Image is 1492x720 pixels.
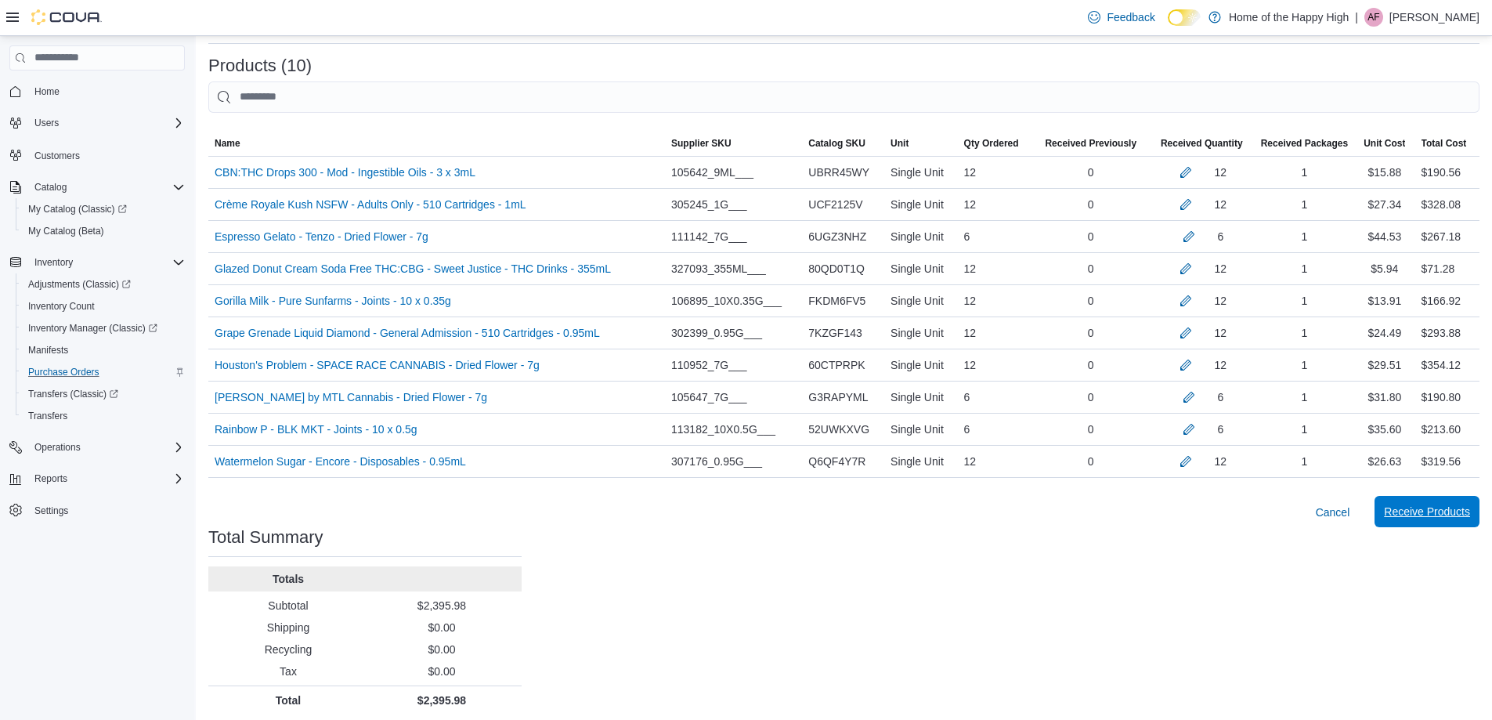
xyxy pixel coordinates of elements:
[3,176,191,198] button: Catalog
[958,349,1033,381] div: 12
[1422,291,1461,310] div: $166.92
[22,319,164,338] a: Inventory Manager (Classic)
[1422,356,1461,374] div: $354.12
[958,157,1033,188] div: 12
[215,195,526,214] a: Crème Royale Kush NSFW - Adults Only - 510 Cartridges - 1mL
[1033,157,1149,188] div: 0
[28,145,185,165] span: Customers
[1255,157,1354,188] div: 1
[808,195,862,214] span: UCF2125V
[1033,446,1149,477] div: 0
[1214,259,1226,278] div: 12
[22,222,185,241] span: My Catalog (Beta)
[808,259,865,278] span: 80QD0T1Q
[671,259,766,278] span: 327093_355ML___
[1033,285,1149,317] div: 0
[884,446,957,477] div: Single Unit
[28,388,118,400] span: Transfers (Classic)
[3,251,191,273] button: Inventory
[1422,227,1461,246] div: $267.18
[215,324,600,342] a: Grape Grenade Liquid Diamond - General Admission - 510 Cartridges - 0.95mL
[16,220,191,242] button: My Catalog (Beta)
[1422,388,1461,407] div: $190.80
[1255,382,1354,413] div: 1
[16,295,191,317] button: Inventory Count
[215,137,240,150] span: Name
[368,693,515,708] p: $2,395.98
[208,81,1479,113] input: This is a search bar. After typing your query, hit enter to filter the results lower in the page.
[28,278,131,291] span: Adjustments (Classic)
[1255,221,1354,252] div: 1
[1255,317,1354,349] div: 1
[215,420,417,439] a: Rainbow P - BLK MKT - Joints - 10 x 0.5g
[1422,195,1461,214] div: $328.08
[28,178,73,197] button: Catalog
[671,195,747,214] span: 305245_1G___
[1261,137,1348,150] span: Received Packages
[28,469,74,488] button: Reports
[884,414,957,445] div: Single Unit
[215,259,611,278] a: Glazed Donut Cream Soda Free THC:CBG - Sweet Justice - THC Drinks - 355mL
[1082,2,1161,33] a: Feedback
[31,9,102,25] img: Cova
[22,341,185,360] span: Manifests
[958,253,1033,284] div: 12
[28,438,185,457] span: Operations
[1389,8,1479,27] p: [PERSON_NAME]
[671,163,753,182] span: 105642_9ML___
[671,291,782,310] span: 106895_10X0.35G___
[28,469,185,488] span: Reports
[808,291,865,310] span: FKDM6FV5
[1255,253,1354,284] div: 1
[3,112,191,134] button: Users
[884,189,957,220] div: Single Unit
[16,361,191,383] button: Purchase Orders
[1214,195,1226,214] div: 12
[28,438,87,457] button: Operations
[671,324,762,342] span: 302399_0.95G___
[34,85,60,98] span: Home
[1355,8,1358,27] p: |
[215,642,362,657] p: Recycling
[884,382,957,413] div: Single Unit
[1229,8,1349,27] p: Home of the Happy High
[808,137,865,150] span: Catalog SKU
[884,157,957,188] div: Single Unit
[368,598,515,613] p: $2,395.98
[1033,253,1149,284] div: 0
[1214,324,1226,342] div: 12
[28,147,86,165] a: Customers
[215,620,362,635] p: Shipping
[671,137,732,150] span: Supplier SKU
[22,297,101,316] a: Inventory Count
[28,178,185,197] span: Catalog
[884,253,957,284] div: Single Unit
[802,131,884,156] button: Catalog SKU
[3,80,191,103] button: Home
[1217,227,1223,246] div: 6
[1354,157,1414,188] div: $15.88
[1255,189,1354,220] div: 1
[215,163,475,182] a: CBN:THC Drops 300 - Mod - Ingestible Oils - 3 x 3mL
[884,349,957,381] div: Single Unit
[1354,382,1414,413] div: $31.80
[215,598,362,613] p: Subtotal
[22,200,133,219] a: My Catalog (Classic)
[808,420,869,439] span: 52UWKXVG
[215,291,451,310] a: Gorilla Milk - Pure Sunfarms - Joints - 10 x 0.35g
[215,452,466,471] a: Watermelon Sugar - Encore - Disposables - 0.95mL
[964,137,1019,150] span: Qty Ordered
[1354,189,1414,220] div: $27.34
[368,664,515,679] p: $0.00
[665,131,802,156] button: Supplier SKU
[28,501,74,520] a: Settings
[1255,285,1354,317] div: 1
[34,505,68,517] span: Settings
[958,285,1033,317] div: 12
[671,452,762,471] span: 307176_0.95G___
[34,117,59,129] span: Users
[16,339,191,361] button: Manifests
[1168,26,1169,27] span: Dark Mode
[28,501,185,520] span: Settings
[3,436,191,458] button: Operations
